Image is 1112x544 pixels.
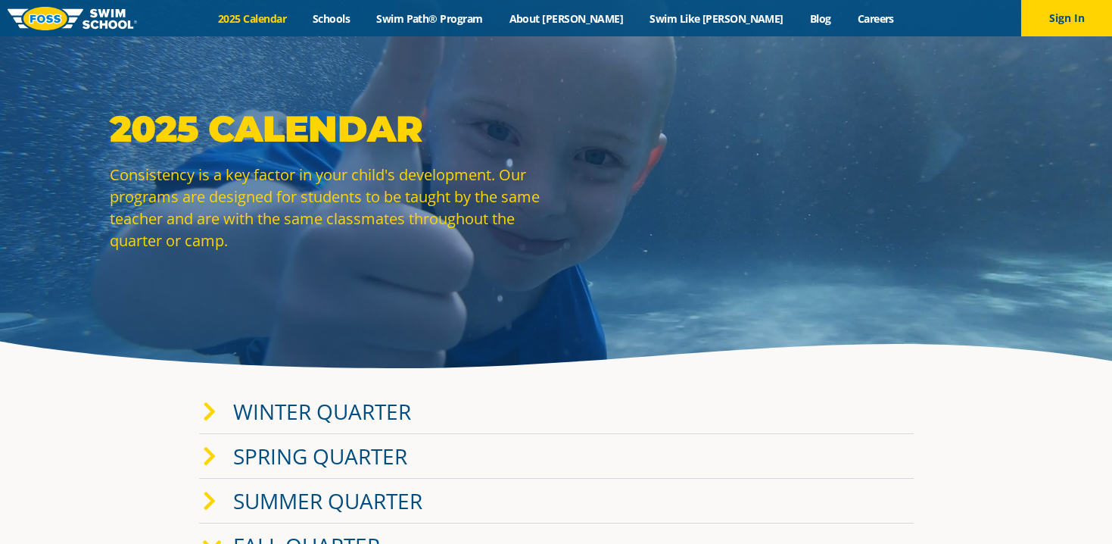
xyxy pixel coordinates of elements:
[496,11,637,26] a: About [PERSON_NAME]
[233,442,407,471] a: Spring Quarter
[110,107,422,151] strong: 2025 Calendar
[233,397,411,426] a: Winter Quarter
[637,11,797,26] a: Swim Like [PERSON_NAME]
[300,11,363,26] a: Schools
[233,486,422,515] a: Summer Quarter
[844,11,907,26] a: Careers
[796,11,844,26] a: Blog
[363,11,496,26] a: Swim Path® Program
[205,11,300,26] a: 2025 Calendar
[110,164,549,252] p: Consistency is a key factor in your child's development. Our programs are designed for students t...
[8,7,137,30] img: FOSS Swim School Logo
